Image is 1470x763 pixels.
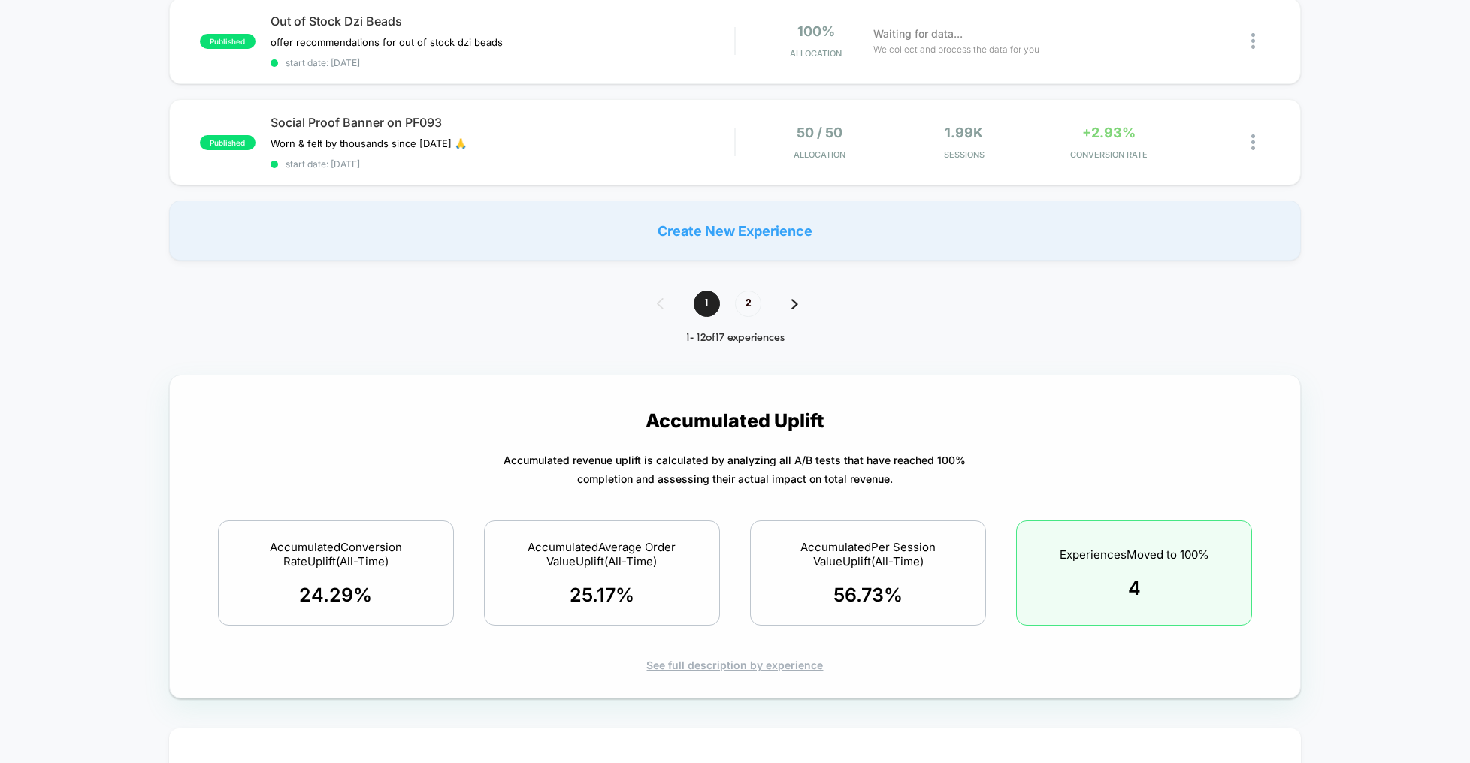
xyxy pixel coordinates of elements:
[271,36,503,48] span: offer recommendations for out of stock dzi beads
[200,135,256,150] span: published
[1060,547,1209,562] span: Experiences Moved to 100%
[271,14,734,29] span: Out of Stock Dzi Beads
[794,149,845,160] span: Allocation
[200,34,256,49] span: published
[797,23,835,39] span: 100%
[271,57,734,68] span: start date: [DATE]
[1251,134,1255,150] img: close
[271,158,734,170] span: start date: [DATE]
[797,125,842,140] span: 50 / 50
[1128,577,1141,599] span: 4
[271,115,734,130] span: Social Proof Banner on PF093
[895,149,1033,160] span: Sessions
[790,48,842,59] span: Allocation
[1251,33,1255,49] img: close
[873,26,963,42] span: Waiting for data...
[271,137,467,149] span: Worn & felt by thousands since [DATE] 🙏
[694,291,720,317] span: 1
[299,584,372,606] span: 24.29 %
[945,125,983,140] span: 1.99k
[735,291,761,317] span: 2
[642,332,828,345] div: 1 - 12 of 17 experiences
[504,451,966,488] p: Accumulated revenue uplift is calculated by analyzing all A/B tests that have reached 100% comple...
[504,540,700,568] span: Accumulated Average Order Value Uplift (All-Time)
[833,584,903,606] span: 56.73 %
[1082,125,1136,140] span: +2.93%
[169,201,1301,261] div: Create New Experience
[1040,149,1178,160] span: CONVERSION RATE
[570,584,634,606] span: 25.17 %
[873,42,1039,56] span: We collect and process the data for you
[237,540,434,568] span: Accumulated Conversion Rate Uplift (All-Time)
[646,409,824,432] p: Accumulated Uplift
[196,659,1274,671] div: See full description by experience
[791,299,798,309] img: pagination forward
[770,540,966,568] span: Accumulated Per Session Value Uplift (All-Time)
